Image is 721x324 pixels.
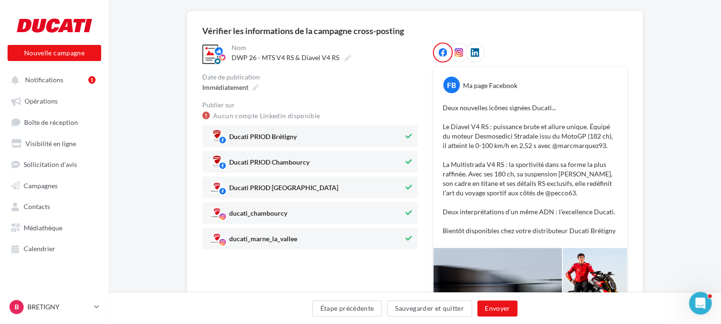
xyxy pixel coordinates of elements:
span: Médiathèque [24,223,62,231]
a: Campagnes [6,176,103,193]
button: Envoyer [477,300,517,316]
span: B [15,302,19,312]
p: Deux nouvelles icônes signées Ducati... Le Diavel V4 RS : puissance brute et allure unique. Équip... [443,103,618,236]
a: Médiathèque [6,219,103,236]
div: Ma page Facebook [463,81,517,90]
p: BRETIGNY [27,302,90,312]
span: Opérations [25,97,58,105]
span: DWP 26 - MTS V4 RS & Diavel V4 RS [232,53,339,61]
a: Calendrier [6,239,103,256]
a: Sollicitation d'avis [6,155,103,172]
span: ducati_marne_la_vallee [229,236,297,246]
span: Ducati PRIOD Chambourcy [229,159,309,169]
button: Étape précédente [312,300,382,316]
a: B BRETIGNY [8,298,101,316]
span: Visibilité en ligne [26,139,76,147]
div: FB [443,77,460,93]
a: Aucun compte Linkedin disponible [213,110,320,122]
span: Calendrier [24,245,55,253]
div: Date de publication [202,74,418,80]
div: Nom [232,44,416,51]
span: Immédiatement [202,83,249,91]
button: Nouvelle campagne [8,45,101,61]
a: Visibilité en ligne [6,134,103,151]
span: Boîte de réception [24,118,78,126]
span: Notifications [25,76,63,84]
a: Boîte de réception [6,113,103,131]
div: Vérifier les informations de la campagne cross-posting [202,26,404,35]
iframe: Intercom live chat [689,292,712,315]
span: Contacts [24,202,50,210]
span: Ducati PRIOD Brétigny [229,133,297,144]
span: Campagnes [24,181,58,189]
span: ducati_chambourcy [229,210,287,220]
span: Sollicitation d'avis [24,160,77,168]
span: Ducati PRIOD [GEOGRAPHIC_DATA] [229,184,338,195]
button: Notifications 1 [6,71,99,88]
button: Sauvegarder et quitter [387,300,472,316]
div: Publier sur [202,102,418,108]
a: Opérations [6,92,103,109]
a: Contacts [6,197,103,214]
div: 1 [88,76,95,84]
